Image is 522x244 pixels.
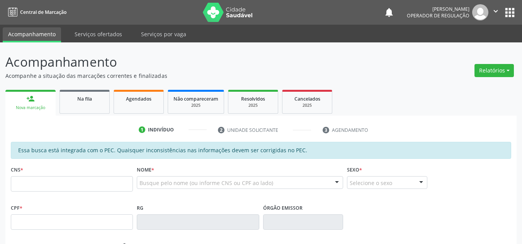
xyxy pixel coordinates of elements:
span: Na fila [77,96,92,102]
img: img [472,4,488,20]
div: 2025 [234,103,272,108]
span: Agendados [126,96,151,102]
button:  [488,4,503,20]
a: Acompanhamento [3,27,61,42]
button: Relatórios [474,64,514,77]
button: apps [503,6,517,19]
a: Serviços por vaga [136,27,192,41]
p: Acompanhamento [5,52,363,72]
span: Resolvidos [241,96,265,102]
div: person_add [26,94,35,103]
span: Não compareceram [173,96,218,102]
label: CPF [11,202,22,214]
i:  [491,7,500,15]
div: 1 [139,126,146,133]
label: RG [137,202,143,214]
button: notifications [384,7,394,18]
div: Nova marcação [11,105,50,111]
span: Operador de regulação [407,12,469,19]
label: CNS [11,164,23,176]
a: Serviços ofertados [69,27,128,41]
div: 2025 [288,103,326,108]
span: Cancelados [294,96,320,102]
div: [PERSON_NAME] [407,6,469,12]
label: Sexo [347,164,362,176]
label: Nome [137,164,154,176]
a: Central de Marcação [5,6,66,19]
label: Órgão emissor [263,202,303,214]
span: Central de Marcação [20,9,66,15]
span: Busque pelo nome (ou informe CNS ou CPF ao lado) [139,179,273,187]
span: Selecione o sexo [350,179,392,187]
div: Indivíduo [148,126,174,133]
div: Essa busca está integrada com o PEC. Quaisquer inconsistências nas informações devem ser corrigid... [11,142,511,159]
div: 2025 [173,103,218,108]
p: Acompanhe a situação das marcações correntes e finalizadas [5,72,363,80]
